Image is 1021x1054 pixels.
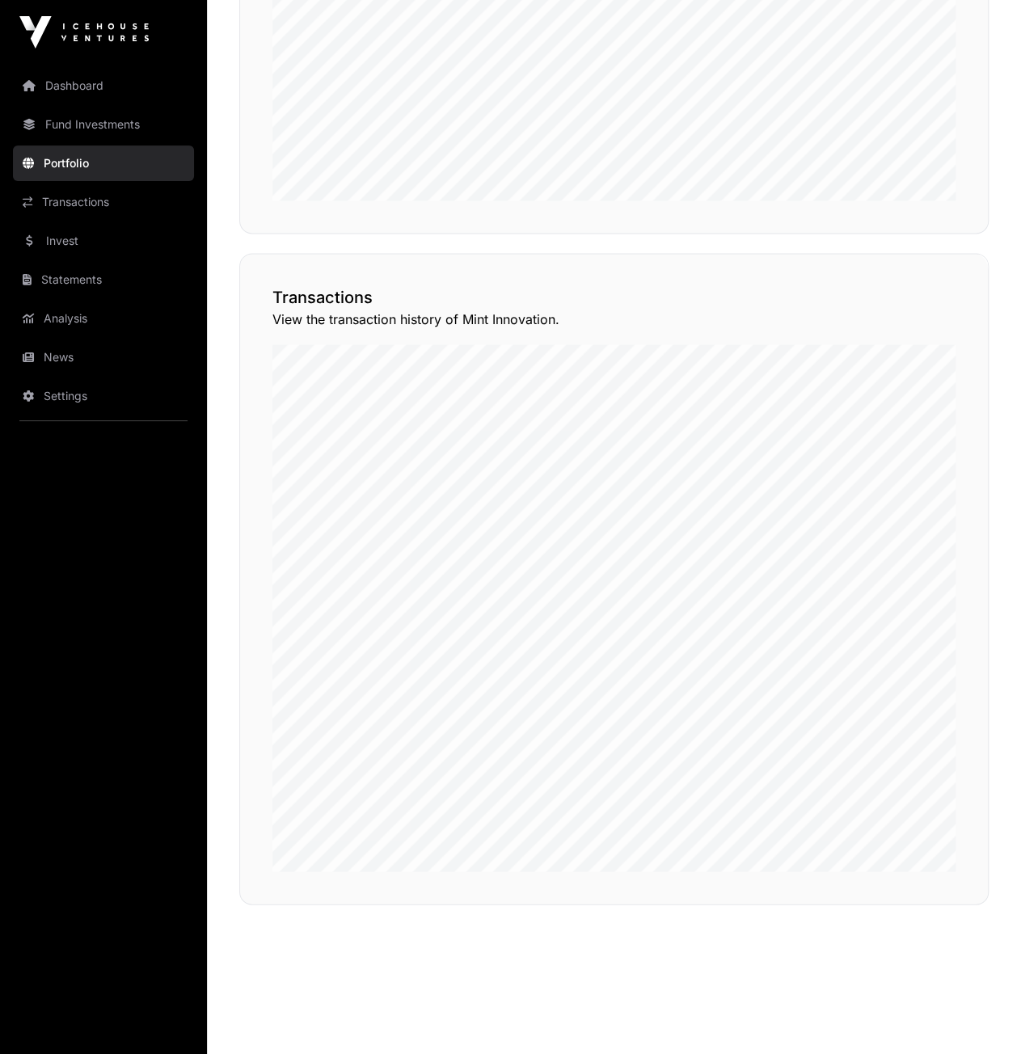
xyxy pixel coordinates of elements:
a: Analysis [13,301,194,336]
a: Settings [13,378,194,414]
a: Fund Investments [13,107,194,142]
iframe: Chat Widget [940,976,1021,1054]
a: Transactions [13,184,194,220]
p: View the transaction history of Mint Innovation. [272,309,956,328]
h2: Transactions [272,286,956,309]
a: News [13,339,194,375]
img: Icehouse Ventures Logo [19,16,149,48]
a: Portfolio [13,145,194,181]
a: Statements [13,262,194,297]
a: Invest [13,223,194,259]
a: Dashboard [13,68,194,103]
